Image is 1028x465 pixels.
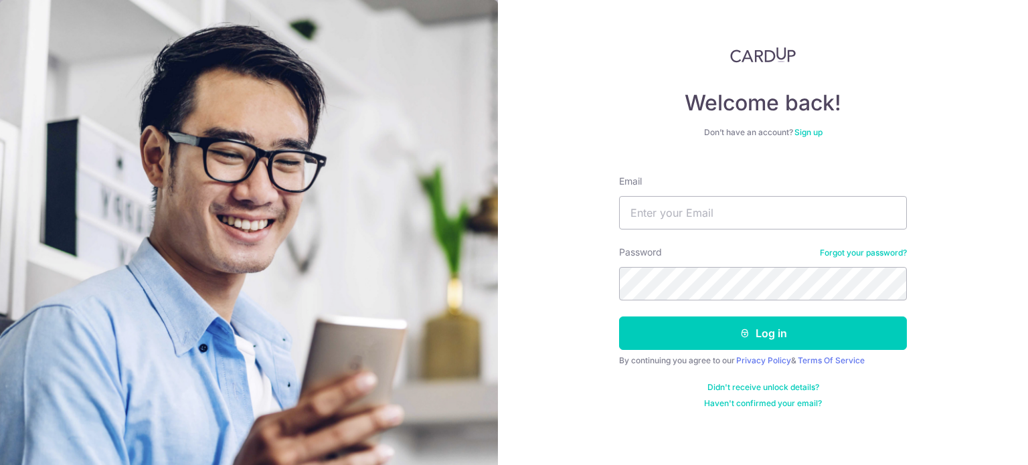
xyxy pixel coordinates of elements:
[704,398,822,409] a: Haven't confirmed your email?
[619,90,907,116] h4: Welcome back!
[619,246,662,259] label: Password
[707,382,819,393] a: Didn't receive unlock details?
[798,355,865,365] a: Terms Of Service
[619,175,642,188] label: Email
[619,316,907,350] button: Log in
[619,127,907,138] div: Don’t have an account?
[619,355,907,366] div: By continuing you agree to our &
[619,196,907,229] input: Enter your Email
[794,127,823,137] a: Sign up
[736,355,791,365] a: Privacy Policy
[820,248,907,258] a: Forgot your password?
[730,47,796,63] img: CardUp Logo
